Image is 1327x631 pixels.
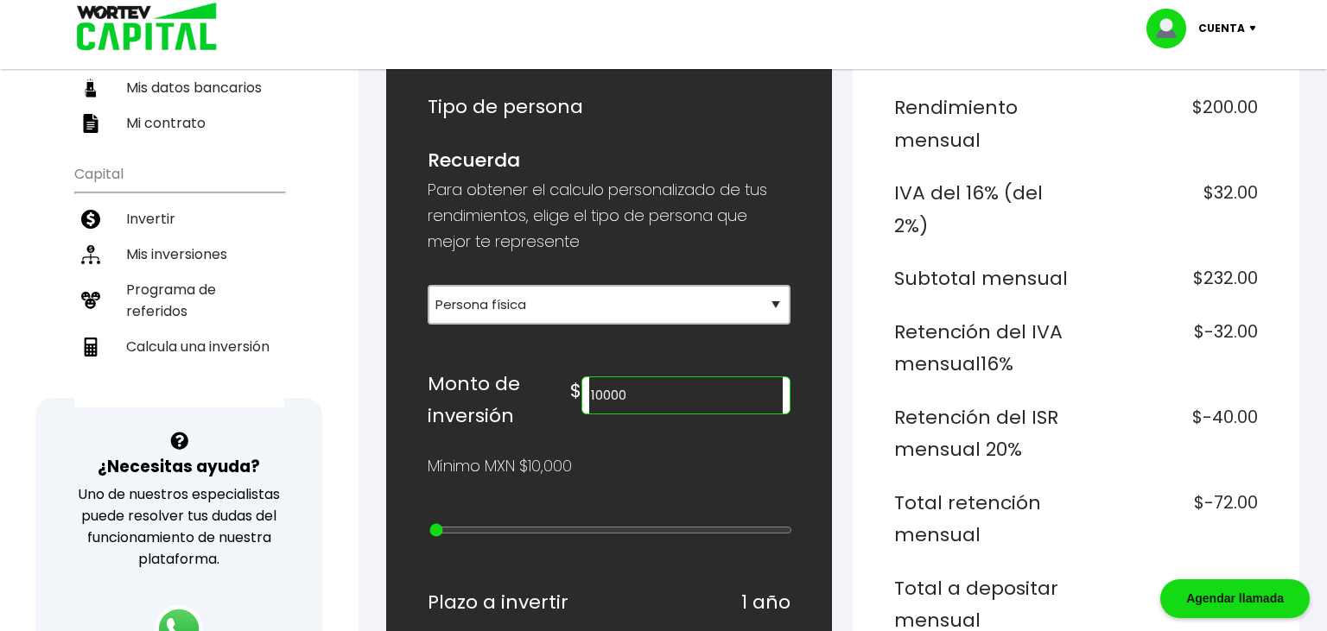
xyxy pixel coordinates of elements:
h6: Recuerda [428,144,791,177]
p: Mínimo MXN $10,000 [428,453,572,479]
a: Invertir [74,201,284,237]
h6: Retención del IVA mensual 16% [894,316,1069,381]
h6: Monto de inversión [428,368,571,432]
img: icon-down [1245,26,1268,31]
h6: $232.00 [1083,262,1258,295]
img: calculadora-icon.17d418c4.svg [81,338,100,357]
a: Mi contrato [74,105,284,141]
p: Cuenta [1198,16,1245,41]
a: Calcula una inversión [74,329,284,364]
h6: $-72.00 [1083,487,1258,552]
a: Mis datos bancarios [74,70,284,105]
h6: Plazo a invertir [428,586,568,619]
h6: $200.00 [1083,91,1258,156]
h6: Retención del ISR mensual 20% [894,401,1069,466]
img: datos-icon.10cf9172.svg [81,79,100,98]
p: Uno de nuestros especialistas puede resolver tus dudas del funcionamiento de nuestra plataforma. [58,483,300,570]
h6: Total retención mensual [894,487,1069,552]
h6: 1 año [741,586,790,619]
a: Mis inversiones [74,237,284,272]
h6: Subtotal mensual [894,262,1069,295]
h6: $-40.00 [1083,401,1258,466]
h6: $ [570,375,581,407]
img: contrato-icon.f2db500c.svg [81,114,100,133]
a: Programa de referidos [74,272,284,329]
h6: Rendimiento mensual [894,91,1069,156]
h6: $32.00 [1083,177,1258,242]
div: Agendar llamada [1160,579,1310,618]
img: invertir-icon.b3b967d7.svg [81,210,100,229]
img: profile-image [1146,9,1198,48]
h6: Tipo de persona [428,91,791,123]
p: Para obtener el calculo personalizado de tus rendimientos, elige el tipo de persona que mejor te ... [428,177,791,255]
img: recomiendanos-icon.9b8e9327.svg [81,291,100,310]
h3: ¿Necesitas ayuda? [98,454,260,479]
img: inversiones-icon.6695dc30.svg [81,245,100,264]
ul: Capital [74,155,284,407]
h6: $-32.00 [1083,316,1258,381]
h6: IVA del 16% (del 2%) [894,177,1069,242]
